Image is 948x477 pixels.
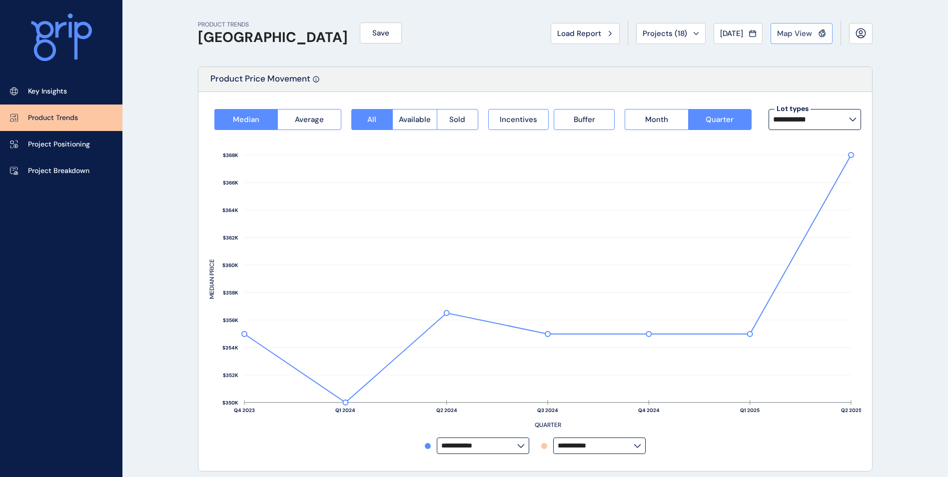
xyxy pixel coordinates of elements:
[222,262,238,268] text: $360K
[720,28,743,38] span: [DATE]
[223,317,238,323] text: $356K
[392,109,437,130] button: Available
[638,407,660,413] text: Q4 2024
[771,23,833,44] button: Map View
[625,109,688,130] button: Month
[222,207,238,213] text: $364K
[367,114,376,124] span: All
[335,407,355,413] text: Q1 2024
[399,114,431,124] span: Available
[557,28,601,38] span: Load Report
[277,109,341,130] button: Average
[645,114,668,124] span: Month
[841,407,862,413] text: Q2 2025
[223,289,238,296] text: $358K
[28,86,67,96] p: Key Insights
[214,109,277,130] button: Median
[488,109,549,130] button: Incentives
[351,109,392,130] button: All
[234,407,255,413] text: Q4 2023
[777,28,812,38] span: Map View
[222,344,238,351] text: $354K
[740,407,760,413] text: Q1 2025
[223,152,238,158] text: $368K
[222,399,238,406] text: $350K
[436,407,457,413] text: Q2 2024
[208,259,216,299] text: MEDIAN PRICE
[372,28,389,38] span: Save
[223,372,238,378] text: $352K
[223,179,238,186] text: $366K
[295,114,324,124] span: Average
[233,114,259,124] span: Median
[28,139,90,149] p: Project Positioning
[551,23,620,44] button: Load Report
[537,407,558,413] text: Q3 2024
[636,23,706,44] button: Projects (18)
[643,28,687,38] span: Projects ( 18 )
[535,421,561,429] text: QUARTER
[198,29,348,46] h1: [GEOGRAPHIC_DATA]
[223,234,238,241] text: $362K
[714,23,763,44] button: [DATE]
[437,109,478,130] button: Sold
[449,114,465,124] span: Sold
[574,114,595,124] span: Buffer
[360,22,402,43] button: Save
[500,114,537,124] span: Incentives
[198,20,348,29] p: PRODUCT TRENDS
[775,104,811,114] label: Lot types
[554,109,615,130] button: Buffer
[706,114,734,124] span: Quarter
[688,109,752,130] button: Quarter
[210,73,310,91] p: Product Price Movement
[28,166,89,176] p: Project Breakdown
[28,113,78,123] p: Product Trends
